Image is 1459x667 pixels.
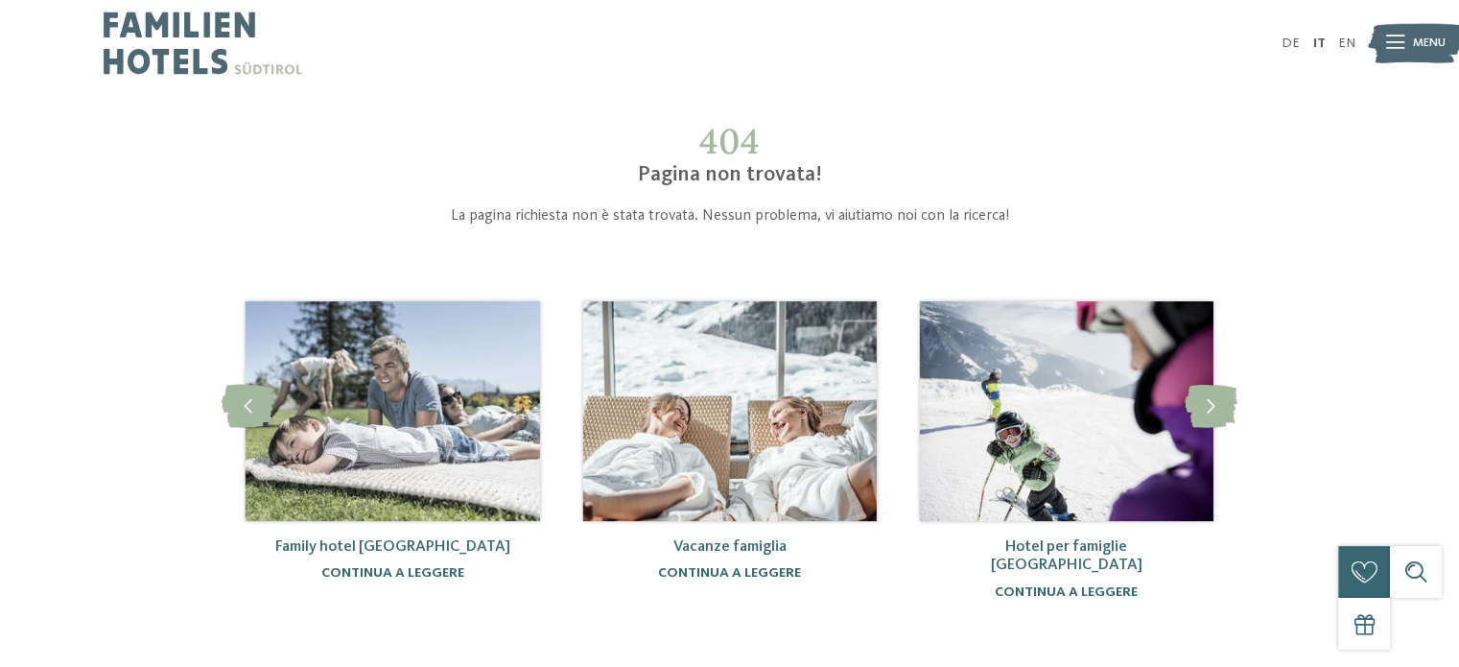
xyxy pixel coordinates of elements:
a: Hotel per famiglie [GEOGRAPHIC_DATA] [991,539,1142,573]
a: continua a leggere [658,566,801,580]
a: Family hotel [GEOGRAPHIC_DATA] [275,539,510,555]
a: IT [1312,36,1325,50]
span: Menu [1413,35,1446,52]
img: 404 [582,301,876,521]
span: 404 [699,119,760,163]
img: 404 [920,301,1213,521]
a: DE [1282,36,1300,50]
a: EN [1338,36,1355,50]
span: Pagina non trovata! [637,164,821,185]
img: 404 [246,301,539,521]
p: La pagina richiesta non è stata trovata. Nessun problema, vi aiutiamo noi con la ricerca! [319,205,1141,227]
a: Vacanze famiglia [672,539,786,555]
a: continua a leggere [321,566,464,580]
a: continua a leggere [995,585,1138,599]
